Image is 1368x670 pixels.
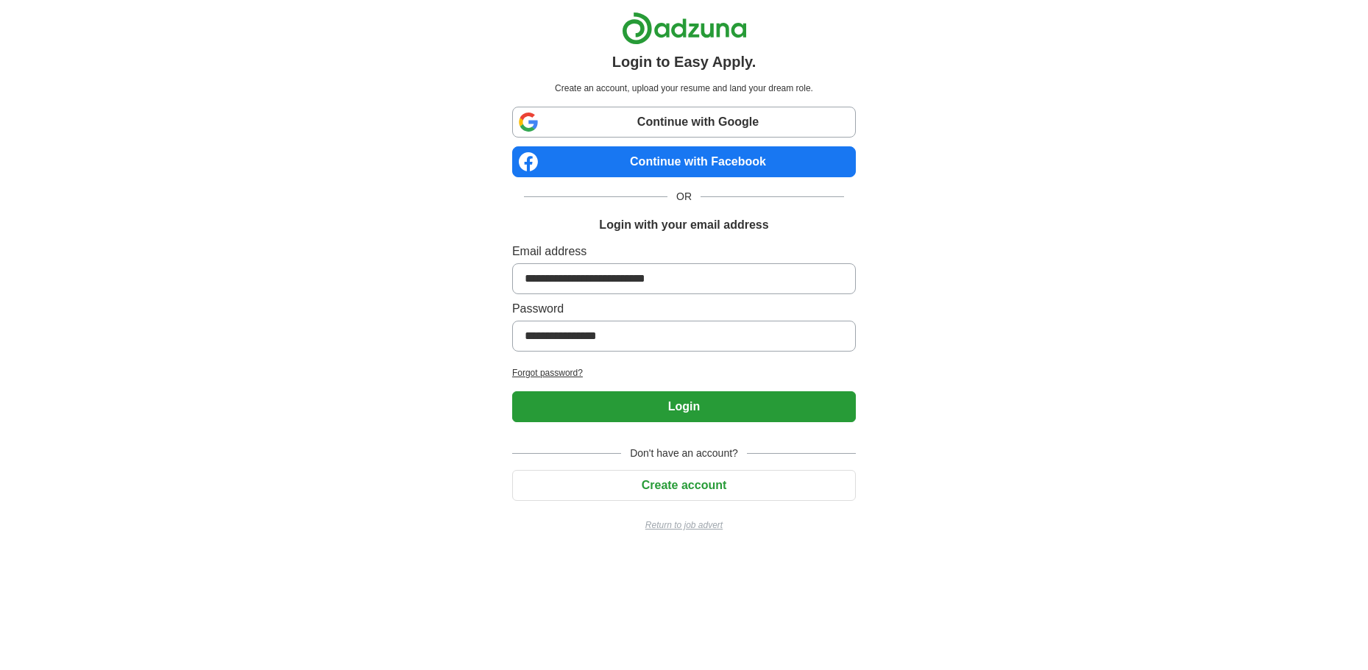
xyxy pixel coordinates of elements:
[512,518,856,532] a: Return to job advert
[512,470,856,501] button: Create account
[512,391,856,422] button: Login
[621,446,747,461] span: Don't have an account?
[667,189,701,204] span: OR
[512,366,856,379] a: Forgot password?
[622,12,747,45] img: Adzuna logo
[512,107,856,138] a: Continue with Google
[515,82,853,95] p: Create an account, upload your resume and land your dream role.
[512,243,856,260] label: Email address
[599,216,768,234] h1: Login with your email address
[512,479,856,491] a: Create account
[512,146,856,177] a: Continue with Facebook
[612,51,756,73] h1: Login to Easy Apply.
[512,300,856,318] label: Password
